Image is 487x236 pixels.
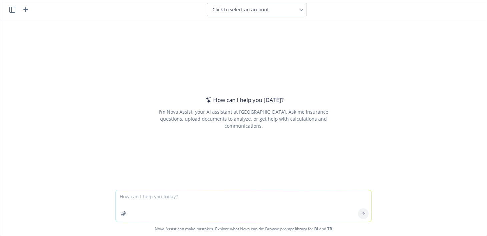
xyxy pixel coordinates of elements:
div: I'm Nova Assist, your AI assistant at [GEOGRAPHIC_DATA]. Ask me insurance questions, upload docum... [149,108,337,129]
span: Click to select an account [212,6,269,13]
a: TR [327,226,332,232]
span: Nova Assist can make mistakes. Explore what Nova can do: Browse prompt library for and [3,222,484,236]
div: How can I help you [DATE]? [204,96,284,104]
a: BI [314,226,318,232]
button: Click to select an account [207,3,307,16]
